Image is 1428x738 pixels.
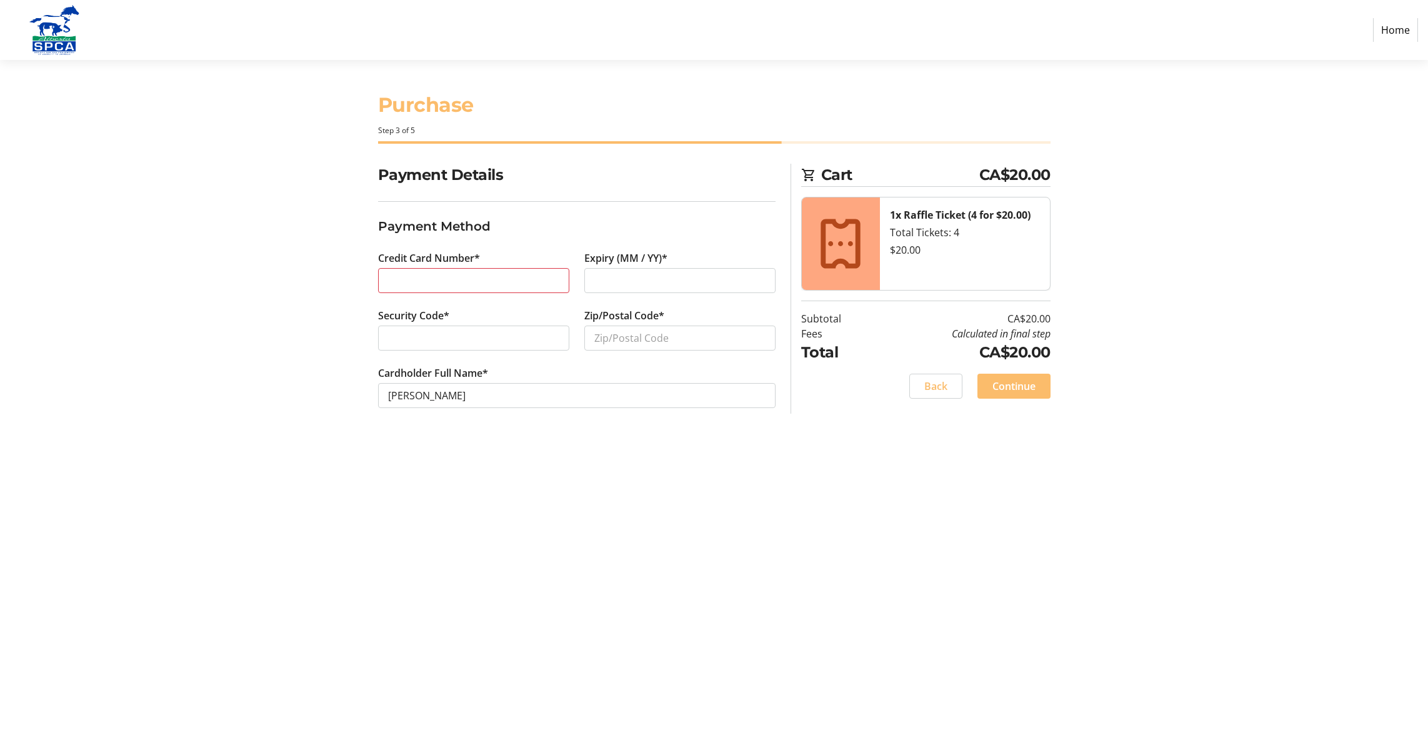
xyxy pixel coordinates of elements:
h3: Payment Method [378,217,776,236]
button: Back [909,374,962,399]
iframe: Secure expiration date input frame [594,273,766,288]
img: Alberta SPCA's Logo [10,5,99,55]
a: Home [1373,18,1418,42]
span: Cart [821,164,979,186]
label: Cardholder Full Name* [378,366,488,381]
label: Credit Card Number* [378,251,480,266]
label: Expiry (MM / YY)* [584,251,667,266]
td: Fees [801,326,873,341]
span: Back [924,379,947,394]
td: CA$20.00 [873,341,1051,364]
input: Card Holder Name [378,383,776,408]
h2: Payment Details [378,164,776,186]
span: Continue [992,379,1036,394]
iframe: Secure CVC input frame [388,331,559,346]
h1: Purchase [378,90,1051,120]
label: Security Code* [378,308,449,323]
div: Total Tickets: 4 [890,225,1040,240]
td: CA$20.00 [873,311,1051,326]
div: Step 3 of 5 [378,125,1051,136]
td: Calculated in final step [873,326,1051,341]
td: Total [801,341,873,364]
button: Continue [977,374,1051,399]
label: Zip/Postal Code* [584,308,664,323]
iframe: Secure card number input frame [388,273,559,288]
span: CA$20.00 [979,164,1051,186]
div: $20.00 [890,242,1040,257]
td: Subtotal [801,311,873,326]
strong: 1x Raffle Ticket (4 for $20.00) [890,208,1031,222]
input: Zip/Postal Code [584,326,776,351]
